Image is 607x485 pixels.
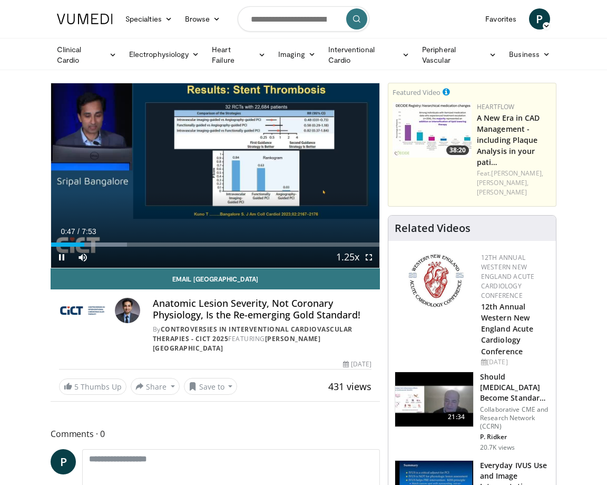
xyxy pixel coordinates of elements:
a: Business [503,44,556,65]
a: Heart Failure [205,44,272,65]
a: Controversies in Interventional Cardiovascular Therapies - CICT 2025 [153,325,353,343]
h3: Should [MEDICAL_DATA] Become Standard Therapy for CAD? [480,372,550,403]
span: 7:53 [82,227,96,236]
span: 5 [74,382,79,392]
a: [PERSON_NAME], [477,178,528,187]
img: Avatar [115,298,140,323]
a: Imaging [272,44,322,65]
a: 5 Thumbs Up [59,379,126,395]
a: 12th Annual Western New England Acute Cardiology Conference [481,302,533,356]
small: Featured Video [393,88,440,97]
a: [PERSON_NAME] [GEOGRAPHIC_DATA] [153,334,321,353]
p: 20.7K views [480,443,515,452]
a: Browse [179,8,227,30]
div: Feat. [477,169,552,197]
img: Controversies in Interventional Cardiovascular Therapies - CICT 2025 [59,298,111,323]
a: Interventional Cardio [322,44,416,65]
input: Search topics, interventions [238,6,369,32]
div: Progress Bar [51,242,379,247]
a: A New Era in CAD Management - including Plaque Analysis in your pati… [477,113,540,167]
a: P [529,8,550,30]
video-js: Video Player [51,83,379,268]
div: By FEATURING [153,325,371,353]
button: Fullscreen [358,247,379,268]
img: 738d0e2d-290f-4d89-8861-908fb8b721dc.150x105_q85_crop-smart_upscale.jpg [393,102,472,158]
img: 0954f259-7907-4053-a817-32a96463ecc8.png.150x105_q85_autocrop_double_scale_upscale_version-0.2.png [407,253,465,308]
span: / [77,227,80,236]
img: eb63832d-2f75-457d-8c1a-bbdc90eb409c.150x105_q85_crop-smart_upscale.jpg [395,372,473,427]
span: Comments 0 [51,427,380,441]
div: [DATE] [481,357,547,367]
a: Clinical Cardio [51,44,123,65]
button: Save to [184,378,238,395]
span: 431 views [328,380,371,393]
img: VuMedi Logo [57,14,113,24]
a: Favorites [479,8,523,30]
span: 0:47 [61,227,75,236]
a: 21:34 Should [MEDICAL_DATA] Become Standard Therapy for CAD? Collaborative CME and Research Netwo... [395,372,550,452]
h4: Anatomic Lesion Severity, Not Coronary Physiology, Is the Re-emerging Gold Standard! [153,298,371,321]
a: P [51,449,76,474]
button: Playback Rate [337,247,358,268]
a: Heartflow [477,102,515,111]
button: Mute [72,247,93,268]
a: Peripheral Vascular [416,44,503,65]
a: Email [GEOGRAPHIC_DATA] [51,268,380,289]
a: [PERSON_NAME], [491,169,543,178]
div: [DATE] [343,360,371,369]
button: Share [131,378,180,395]
a: [PERSON_NAME] [477,188,527,197]
span: 38:20 [446,145,469,155]
p: Collaborative CME and Research Network (CCRN) [480,405,550,431]
a: Specialties [119,8,179,30]
button: Pause [51,247,72,268]
a: 38:20 [393,102,472,158]
span: 21:34 [444,412,469,422]
h4: Related Videos [395,222,471,235]
a: Electrophysiology [123,44,205,65]
a: 12th Annual Western New England Acute Cardiology Conference [481,253,534,300]
p: P. Ridker [480,433,550,441]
